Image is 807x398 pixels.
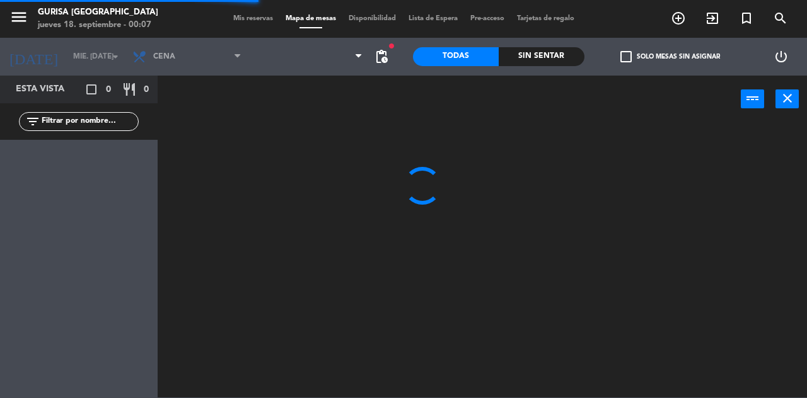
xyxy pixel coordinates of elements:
i: add_circle_outline [671,11,686,26]
i: turned_in_not [739,11,754,26]
i: exit_to_app [705,11,720,26]
span: Pre-acceso [464,15,511,22]
span: check_box_outline_blank [620,51,632,62]
span: Cena [153,52,175,61]
i: menu [9,8,28,26]
span: pending_actions [374,49,389,64]
span: 0 [144,82,149,97]
span: fiber_manual_record [388,42,395,50]
input: Filtrar por nombre... [40,115,138,128]
i: search [773,11,788,26]
span: Mis reservas [227,15,279,22]
label: Solo mesas sin asignar [620,51,720,62]
button: close [775,89,799,108]
button: power_input [741,89,764,108]
i: restaurant [122,82,137,97]
span: Disponibilidad [342,15,402,22]
span: Mapa de mesas [279,15,342,22]
i: power_settings_new [774,49,789,64]
div: Sin sentar [499,47,584,66]
i: filter_list [25,114,40,129]
i: power_input [745,91,760,106]
div: Todas [413,47,499,66]
div: Esta vista [6,82,91,97]
i: arrow_drop_down [108,49,123,64]
div: Gurisa [GEOGRAPHIC_DATA] [38,6,158,19]
span: Tarjetas de regalo [511,15,581,22]
span: 0 [106,82,111,97]
div: jueves 18. septiembre - 00:07 [38,19,158,31]
i: close [780,91,795,106]
i: crop_square [84,82,99,97]
span: Lista de Espera [402,15,464,22]
button: menu [9,8,28,31]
